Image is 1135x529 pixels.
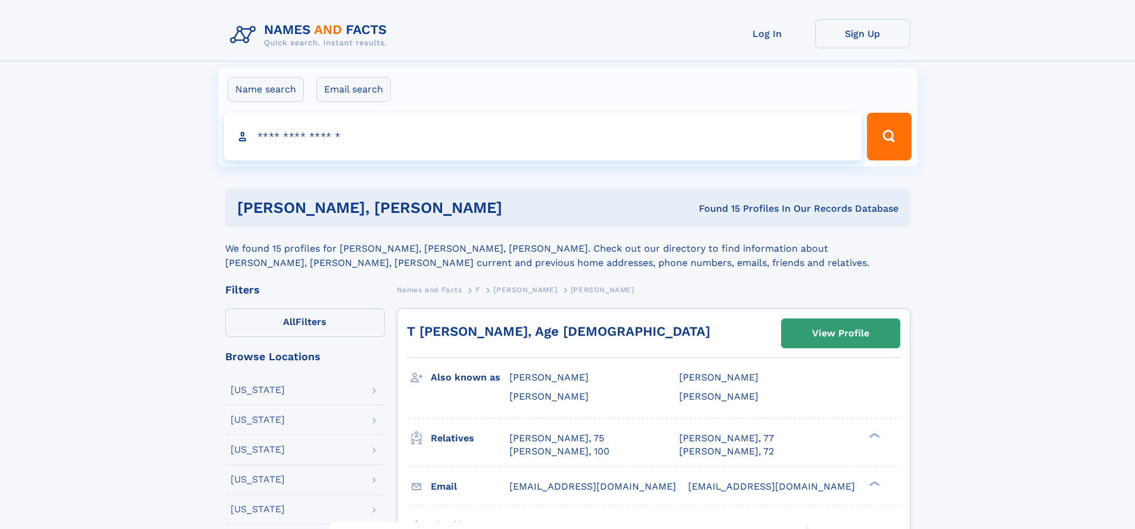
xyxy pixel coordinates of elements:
h3: Email [431,477,509,497]
a: [PERSON_NAME], 77 [679,432,774,445]
span: All [283,316,296,327]
a: Log In [720,19,815,48]
div: [US_STATE] [231,505,285,514]
input: search input [224,113,862,160]
a: F [475,282,480,297]
div: View Profile [812,320,869,347]
label: Email search [316,77,391,102]
a: T [PERSON_NAME], Age [DEMOGRAPHIC_DATA] [407,324,710,339]
h1: [PERSON_NAME], [PERSON_NAME] [237,200,601,215]
div: We found 15 profiles for [PERSON_NAME], [PERSON_NAME], [PERSON_NAME]. Check out our directory to ... [225,227,910,270]
div: ❯ [866,431,881,439]
div: [US_STATE] [231,475,285,484]
img: Logo Names and Facts [225,19,397,51]
span: [PERSON_NAME] [679,372,758,383]
a: View Profile [782,319,900,348]
a: Names and Facts [397,282,462,297]
div: [US_STATE] [231,445,285,454]
a: Sign Up [815,19,910,48]
h3: Also known as [431,367,509,388]
span: [PERSON_NAME] [571,286,635,294]
label: Filters [225,308,385,337]
a: [PERSON_NAME], 72 [679,445,774,458]
div: [US_STATE] [231,415,285,425]
span: [PERSON_NAME] [679,391,758,402]
span: [PERSON_NAME] [509,372,589,383]
span: [PERSON_NAME] [509,391,589,402]
div: Filters [225,284,385,295]
span: [EMAIL_ADDRESS][DOMAIN_NAME] [509,481,676,492]
span: [PERSON_NAME] [493,286,557,294]
div: Found 15 Profiles In Our Records Database [601,202,898,215]
button: Search Button [867,113,911,160]
label: Name search [228,77,304,102]
span: F [475,286,480,294]
h3: Relatives [431,428,509,448]
div: Browse Locations [225,351,385,362]
div: [US_STATE] [231,385,285,395]
a: [PERSON_NAME], 75 [509,432,604,445]
div: ❯ [866,479,881,487]
a: [PERSON_NAME], 100 [509,445,610,458]
span: [EMAIL_ADDRESS][DOMAIN_NAME] [688,481,855,492]
a: [PERSON_NAME] [493,282,557,297]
